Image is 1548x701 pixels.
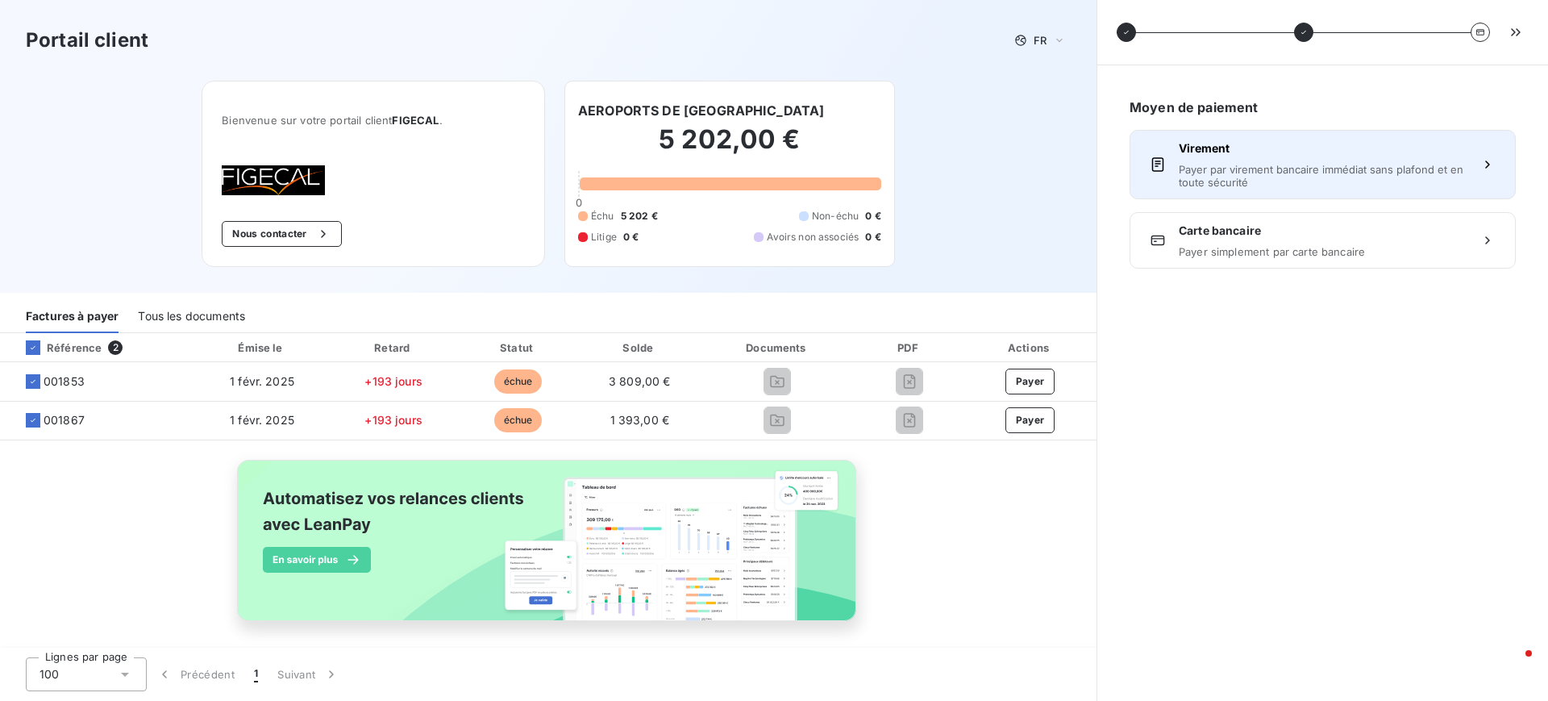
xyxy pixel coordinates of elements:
h6: Moyen de paiement [1130,98,1516,117]
div: Factures à payer [26,299,119,333]
span: Virement [1179,140,1467,156]
span: FR [1034,34,1047,47]
span: +193 jours [364,374,422,388]
div: Documents [703,340,853,356]
span: 1 393,00 € [610,413,670,427]
div: Référence [13,340,102,355]
span: Payer par virement bancaire immédiat sans plafond et en toute sécurité [1179,163,1467,189]
span: 1 févr. 2025 [230,413,294,427]
div: Tous les documents [138,299,245,333]
span: 1 févr. 2025 [230,374,294,388]
button: Précédent [147,657,244,691]
span: 5 202 € [621,209,658,223]
span: Payer simplement par carte bancaire [1179,245,1467,258]
span: +193 jours [364,413,422,427]
div: Statut [460,340,576,356]
span: Échu [591,209,614,223]
div: Actions [967,340,1093,356]
span: 100 [40,666,59,682]
span: 3 809,00 € [609,374,671,388]
div: Émise le [197,340,327,356]
span: échue [494,369,543,394]
span: Avoirs non associés [767,230,859,244]
img: banner [223,450,874,649]
img: Company logo [222,165,325,195]
h6: AEROPORTS DE [GEOGRAPHIC_DATA] [578,101,825,120]
span: 0 € [865,230,880,244]
div: Retard [334,340,453,356]
span: FIGECAL [392,114,439,127]
button: Payer [1005,407,1055,433]
span: Bienvenue sur votre portail client . [222,114,525,127]
h3: Portail client [26,26,148,55]
iframe: Intercom live chat [1493,646,1532,685]
button: Payer [1005,369,1055,394]
button: Nous contacter [222,221,341,247]
span: échue [494,408,543,432]
span: 001853 [44,373,85,390]
div: PDF [859,340,960,356]
span: 0 € [865,209,880,223]
h2: 5 202,00 € [578,123,881,172]
div: Solde [583,340,697,356]
button: Suivant [268,657,349,691]
span: Non-échu [812,209,859,223]
span: Litige [591,230,617,244]
span: Carte bancaire [1179,223,1467,239]
span: 0 € [623,230,639,244]
span: 1 [254,666,258,682]
span: 2 [108,340,123,355]
button: 1 [244,657,268,691]
span: 0 [576,196,582,209]
span: 001867 [44,412,85,428]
